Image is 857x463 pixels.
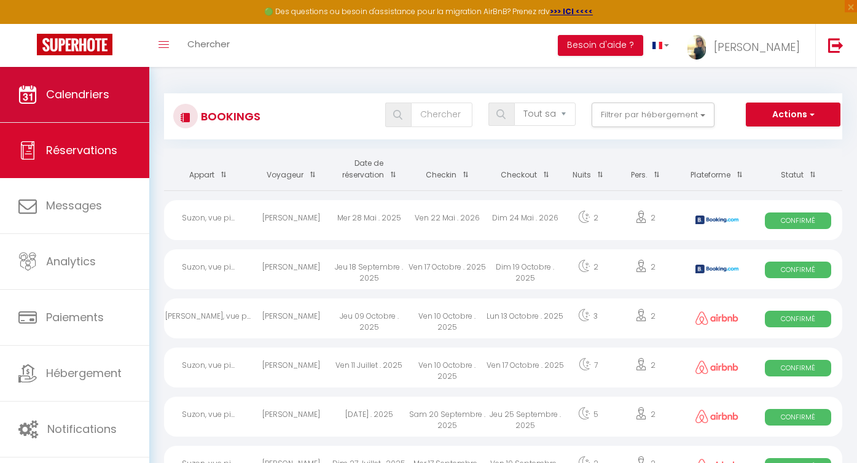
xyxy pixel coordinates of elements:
span: Notifications [47,421,117,437]
th: Sort by status [754,149,842,190]
h3: Bookings [198,103,260,130]
input: Chercher [411,103,472,127]
a: >>> ICI <<<< [550,6,593,17]
th: Sort by rentals [164,149,252,190]
span: Calendriers [46,87,109,102]
span: Analytics [46,254,96,269]
img: ... [687,35,706,60]
th: Sort by checkin [408,149,486,190]
a: ... [PERSON_NAME] [678,24,815,67]
th: Sort by people [612,149,679,190]
span: Chercher [187,37,230,50]
th: Sort by booking date [330,149,408,190]
button: Filtrer par hébergement [592,103,714,127]
span: Réservations [46,142,117,158]
span: [PERSON_NAME] [714,39,800,55]
th: Sort by nights [564,149,611,190]
button: Actions [746,103,840,127]
button: Besoin d'aide ? [558,35,643,56]
a: Chercher [178,24,239,67]
span: Paiements [46,309,104,325]
th: Sort by checkout [486,149,564,190]
span: Hébergement [46,365,122,381]
img: Super Booking [37,34,112,55]
th: Sort by guest [252,149,331,190]
th: Sort by channel [679,149,754,190]
span: Messages [46,198,102,213]
img: logout [828,37,843,53]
